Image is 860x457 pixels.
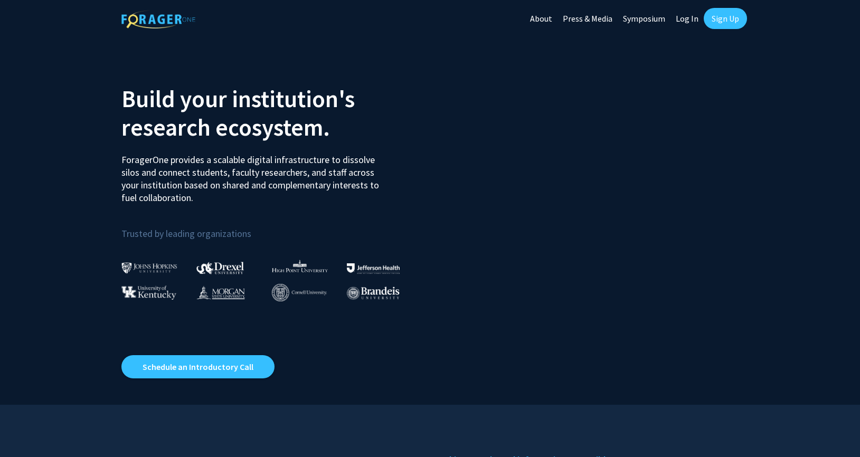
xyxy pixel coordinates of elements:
a: Opens in a new tab [121,355,275,378]
img: Drexel University [196,262,244,274]
img: University of Kentucky [121,285,176,300]
img: Morgan State University [196,285,245,299]
img: Cornell University [272,284,327,301]
img: High Point University [272,260,328,272]
img: Thomas Jefferson University [347,263,400,273]
h2: Build your institution's research ecosystem. [121,84,422,141]
img: Johns Hopkins University [121,262,177,273]
a: Sign Up [704,8,747,29]
img: ForagerOne Logo [121,10,195,28]
p: Trusted by leading organizations [121,213,422,242]
img: Brandeis University [347,287,400,300]
p: ForagerOne provides a scalable digital infrastructure to dissolve silos and connect students, fac... [121,146,386,204]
